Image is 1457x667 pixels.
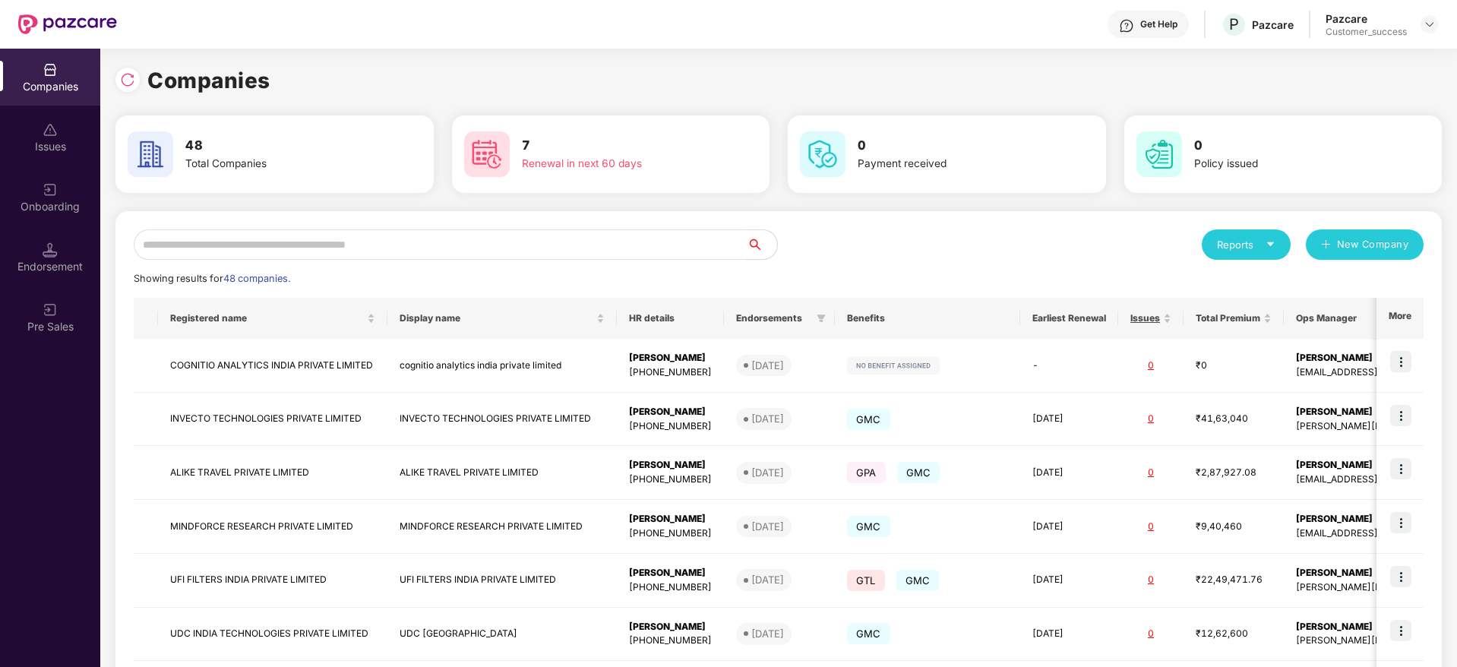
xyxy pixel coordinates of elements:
[43,122,58,138] img: svg+xml;base64,PHN2ZyBpZD0iSXNzdWVzX2Rpc2FibGVkIiB4bWxucz0iaHR0cDovL3d3dy53My5vcmcvMjAwMC9zdmciIH...
[1130,627,1171,641] div: 0
[223,273,290,284] span: 48 companies.
[170,312,364,324] span: Registered name
[1266,239,1275,249] span: caret-down
[1118,298,1184,339] th: Issues
[1130,312,1160,324] span: Issues
[1130,359,1171,373] div: 0
[1130,412,1171,426] div: 0
[1390,620,1411,641] img: icon
[746,229,778,260] button: search
[897,462,940,483] span: GMC
[158,500,387,554] td: MINDFORCE RESEARCH PRIVATE LIMITED
[147,64,270,97] h1: Companies
[629,419,712,434] div: [PHONE_NUMBER]
[1229,15,1239,33] span: P
[1020,393,1118,447] td: [DATE]
[629,365,712,380] div: [PHONE_NUMBER]
[18,14,117,34] img: New Pazcare Logo
[1196,412,1272,426] div: ₹41,63,040
[751,465,784,480] div: [DATE]
[751,358,784,373] div: [DATE]
[387,500,617,554] td: MINDFORCE RESEARCH PRIVATE LIMITED
[629,580,712,595] div: [PHONE_NUMBER]
[1252,17,1294,32] div: Pazcare
[522,136,713,156] h3: 7
[1196,312,1260,324] span: Total Premium
[387,554,617,608] td: UFI FILTERS INDIA PRIVATE LIMITED
[134,273,290,284] span: Showing results for
[1020,446,1118,500] td: [DATE]
[158,554,387,608] td: UFI FILTERS INDIA PRIVATE LIMITED
[847,409,890,430] span: GMC
[629,566,712,580] div: [PERSON_NAME]
[800,131,845,177] img: svg+xml;base64,PHN2ZyB4bWxucz0iaHR0cDovL3d3dy53My5vcmcvMjAwMC9zdmciIHdpZHRoPSI2MCIgaGVpZ2h0PSI2MC...
[1196,573,1272,587] div: ₹22,49,471.76
[629,620,712,634] div: [PERSON_NAME]
[858,136,1049,156] h3: 0
[1184,298,1284,339] th: Total Premium
[158,339,387,393] td: COGNITIO ANALYTICS INDIA PRIVATE LIMITED
[1194,156,1386,172] div: Policy issued
[847,516,890,537] span: GMC
[387,393,617,447] td: INVECTO TECHNOLOGIES PRIVATE LIMITED
[387,339,617,393] td: cognitio analytics india private limited
[387,608,617,662] td: UDC [GEOGRAPHIC_DATA]
[1020,554,1118,608] td: [DATE]
[629,634,712,648] div: [PHONE_NUMBER]
[1136,131,1182,177] img: svg+xml;base64,PHN2ZyB4bWxucz0iaHR0cDovL3d3dy53My5vcmcvMjAwMC9zdmciIHdpZHRoPSI2MCIgaGVpZ2h0PSI2MC...
[1140,18,1177,30] div: Get Help
[1196,627,1272,641] div: ₹12,62,600
[617,298,724,339] th: HR details
[814,309,829,327] span: filter
[1119,18,1134,33] img: svg+xml;base64,PHN2ZyBpZD0iSGVscC0zMngzMiIgeG1sbnM9Imh0dHA6Ly93d3cudzMub3JnLzIwMDAvc3ZnIiB3aWR0aD...
[185,156,377,172] div: Total Companies
[1390,512,1411,533] img: icon
[751,519,784,534] div: [DATE]
[1130,520,1171,534] div: 0
[751,411,784,426] div: [DATE]
[1376,298,1424,339] th: More
[847,570,885,591] span: GTL
[1196,359,1272,373] div: ₹0
[43,62,58,77] img: svg+xml;base64,PHN2ZyBpZD0iQ29tcGFuaWVzIiB4bWxucz0iaHR0cDovL3d3dy53My5vcmcvMjAwMC9zdmciIHdpZHRoPS...
[1390,405,1411,426] img: icon
[751,626,784,641] div: [DATE]
[847,356,940,375] img: svg+xml;base64,PHN2ZyB4bWxucz0iaHR0cDovL3d3dy53My5vcmcvMjAwMC9zdmciIHdpZHRoPSIxMjIiIGhlaWdodD0iMj...
[629,512,712,526] div: [PERSON_NAME]
[185,136,377,156] h3: 48
[1020,608,1118,662] td: [DATE]
[1130,466,1171,480] div: 0
[629,458,712,473] div: [PERSON_NAME]
[464,131,510,177] img: svg+xml;base64,PHN2ZyB4bWxucz0iaHR0cDovL3d3dy53My5vcmcvMjAwMC9zdmciIHdpZHRoPSI2MCIgaGVpZ2h0PSI2MC...
[858,156,1049,172] div: Payment received
[1306,229,1424,260] button: plusNew Company
[896,570,940,591] span: GMC
[629,405,712,419] div: [PERSON_NAME]
[1196,466,1272,480] div: ₹2,87,927.08
[1390,566,1411,587] img: icon
[43,302,58,318] img: svg+xml;base64,PHN2ZyB3aWR0aD0iMjAiIGhlaWdodD0iMjAiIHZpZXdCb3g9IjAgMCAyMCAyMCIgZmlsbD0ibm9uZSIgeG...
[629,473,712,487] div: [PHONE_NUMBER]
[522,156,713,172] div: Renewal in next 60 days
[158,608,387,662] td: UDC INDIA TECHNOLOGIES PRIVATE LIMITED
[1196,520,1272,534] div: ₹9,40,460
[1326,26,1407,38] div: Customer_success
[1130,573,1171,587] div: 0
[1424,18,1436,30] img: svg+xml;base64,PHN2ZyBpZD0iRHJvcGRvd24tMzJ4MzIiIHhtbG5zPSJodHRwOi8vd3d3LnczLm9yZy8yMDAwL3N2ZyIgd2...
[1321,239,1331,251] span: plus
[847,623,890,644] span: GMC
[1194,136,1386,156] h3: 0
[1390,458,1411,479] img: icon
[629,526,712,541] div: [PHONE_NUMBER]
[387,446,617,500] td: ALIKE TRAVEL PRIVATE LIMITED
[128,131,173,177] img: svg+xml;base64,PHN2ZyB4bWxucz0iaHR0cDovL3d3dy53My5vcmcvMjAwMC9zdmciIHdpZHRoPSI2MCIgaGVpZ2h0PSI2MC...
[1217,237,1275,252] div: Reports
[158,393,387,447] td: INVECTO TECHNOLOGIES PRIVATE LIMITED
[1020,339,1118,393] td: -
[1390,351,1411,372] img: icon
[1020,500,1118,554] td: [DATE]
[387,298,617,339] th: Display name
[1326,11,1407,26] div: Pazcare
[400,312,593,324] span: Display name
[746,239,777,251] span: search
